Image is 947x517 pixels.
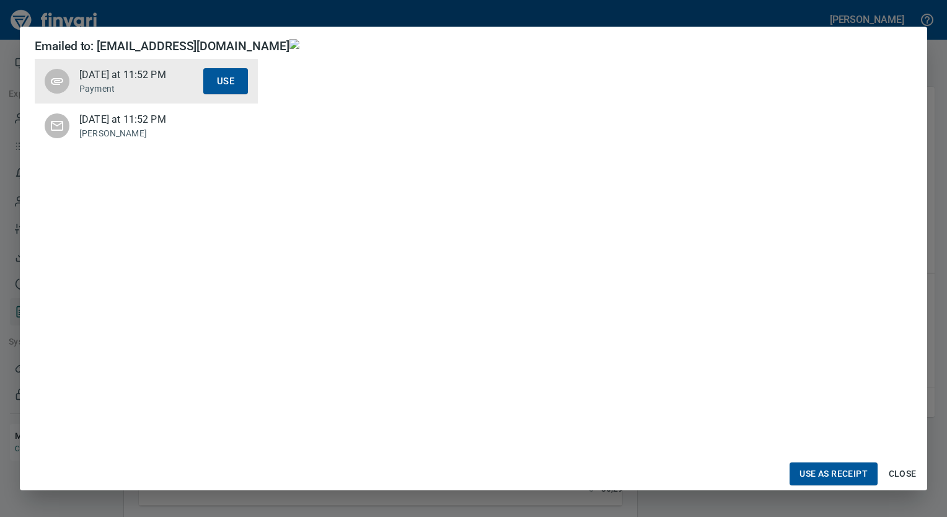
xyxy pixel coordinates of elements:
div: [DATE] at 11:52 PM[PERSON_NAME] [35,104,258,148]
button: Use [203,68,248,94]
h4: Emailed to: [EMAIL_ADDRESS][DOMAIN_NAME] [35,39,289,54]
button: Close [883,462,922,485]
span: Use [217,73,234,89]
button: Use as Receipt [790,462,878,485]
span: [DATE] at 11:52 PM [79,112,203,127]
span: Use as Receipt [799,466,868,482]
p: [PERSON_NAME] [79,127,203,139]
span: Close [888,466,917,482]
img: receipts%2Fthermal%2F2025-09-03%2FMXhLsgRTh5ebugxscPs5YmP1Sbp2__dJsWmungXAyCKQERosZ9_1.jpg [289,39,912,49]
